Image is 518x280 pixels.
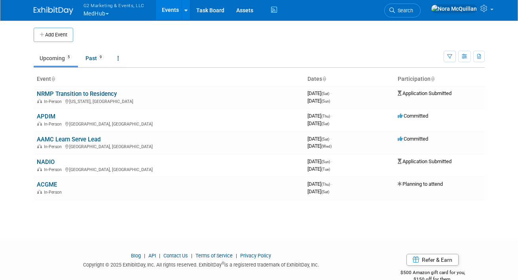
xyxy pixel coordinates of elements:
a: Sort by Participation Type [431,76,435,82]
span: (Wed) [321,144,332,149]
span: - [330,136,332,142]
a: Privacy Policy [240,253,271,259]
span: Planning to attend [398,181,443,187]
button: Add Event [34,28,73,42]
a: NADIO [37,158,55,166]
div: Copyright © 2025 ExhibitDay, Inc. All rights reserved. ExhibitDay is a registered trademark of Ex... [34,259,369,269]
img: Nora McQuillan [431,4,477,13]
span: (Sat) [321,190,329,194]
span: [DATE] [307,120,329,126]
th: Dates [304,72,395,86]
span: Search [395,8,413,13]
span: | [189,253,194,259]
img: In-Person Event [37,99,42,103]
a: Upcoming5 [34,51,78,66]
th: Participation [395,72,485,86]
span: (Sat) [321,122,329,126]
span: (Sun) [321,99,330,103]
a: NRMP Transition to Residency [37,90,117,97]
span: | [142,253,147,259]
span: (Sat) [321,91,329,96]
span: (Thu) [321,114,330,118]
img: In-Person Event [37,167,42,171]
span: Application Submitted [398,90,452,96]
span: In-Person [44,190,64,195]
img: In-Person Event [37,144,42,148]
sup: ® [222,261,224,265]
a: Terms of Service [195,253,233,259]
a: APDIM [37,113,55,120]
a: Refer & Earn [406,254,459,266]
span: (Thu) [321,182,330,187]
span: (Sat) [321,137,329,141]
span: [DATE] [307,166,330,172]
th: Event [34,72,304,86]
a: Sort by Event Name [51,76,55,82]
span: [DATE] [307,158,332,164]
span: [DATE] [307,143,332,149]
div: [GEOGRAPHIC_DATA], [GEOGRAPHIC_DATA] [37,166,301,172]
span: 9 [97,54,104,60]
a: Blog [131,253,141,259]
span: [DATE] [307,181,332,187]
img: ExhibitDay [34,7,73,15]
span: Application Submitted [398,158,452,164]
span: In-Person [44,167,64,172]
span: [DATE] [307,136,332,142]
span: [DATE] [307,189,329,194]
span: | [234,253,239,259]
div: [GEOGRAPHIC_DATA], [GEOGRAPHIC_DATA] [37,120,301,127]
span: - [331,181,332,187]
span: In-Person [44,122,64,127]
img: In-Person Event [37,122,42,126]
span: [DATE] [307,90,332,96]
span: [DATE] [307,98,330,104]
span: - [331,158,332,164]
span: G2 Marketing & Events, LLC [83,1,144,10]
span: In-Person [44,144,64,149]
span: [DATE] [307,113,332,119]
a: Sort by Start Date [322,76,326,82]
a: Past9 [80,51,110,66]
a: Contact Us [163,253,188,259]
img: In-Person Event [37,190,42,194]
span: 5 [65,54,72,60]
a: Search [384,4,421,17]
a: ACGME [37,181,57,188]
span: (Sun) [321,160,330,164]
span: - [331,113,332,119]
span: In-Person [44,99,64,104]
span: Committed [398,136,428,142]
a: API [148,253,156,259]
div: [US_STATE], [GEOGRAPHIC_DATA] [37,98,301,104]
div: [GEOGRAPHIC_DATA], [GEOGRAPHIC_DATA] [37,143,301,149]
span: - [330,90,332,96]
span: Committed [398,113,428,119]
span: | [157,253,162,259]
span: (Tue) [321,167,330,171]
a: AAMC Learn Serve Lead [37,136,101,143]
